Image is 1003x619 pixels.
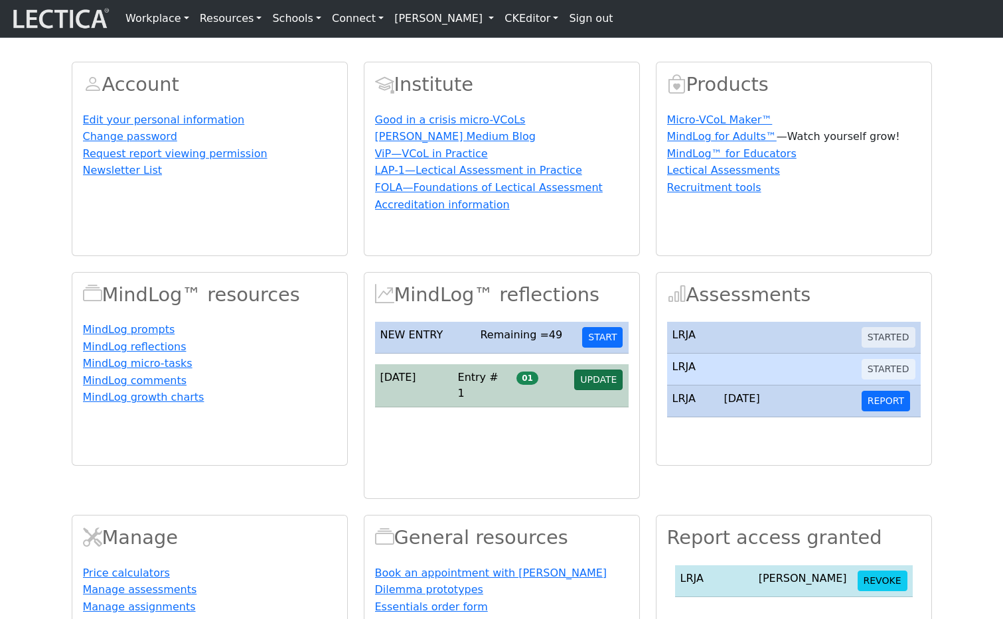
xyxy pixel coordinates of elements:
[194,5,268,32] a: Resources
[83,357,193,370] a: MindLog micro-tasks
[83,567,170,579] a: Price calculators
[375,181,603,194] a: FOLA—Foundations of Lectical Assessment
[667,113,773,126] a: Micro-VCoL Maker™
[580,374,617,385] span: UPDATE
[549,328,562,341] span: 49
[83,600,196,613] a: Manage assignments
[83,164,163,176] a: Newsletter List
[83,113,245,126] a: Edit your personal information
[375,283,394,306] span: MindLog
[667,526,921,549] h2: Report access granted
[83,526,337,549] h2: Manage
[516,372,538,385] span: 01
[83,583,197,596] a: Manage assessments
[667,322,719,354] td: LRJA
[667,130,777,143] a: MindLog for Adults™
[375,567,607,579] a: Book an appointment with [PERSON_NAME]
[667,73,921,96] h2: Products
[724,392,760,405] span: [DATE]
[858,571,907,591] button: REVOKE
[667,164,780,176] a: Lectical Assessments
[375,130,536,143] a: [PERSON_NAME] Medium Blog
[375,198,510,211] a: Accreditation information
[574,370,623,390] button: UPDATE
[667,385,719,417] td: LRJA
[10,6,110,31] img: lecticalive
[582,327,623,348] button: START
[862,391,910,411] button: REPORT
[667,181,761,194] a: Recruitment tools
[375,283,629,307] h2: MindLog™ reflections
[375,73,629,96] h2: Institute
[83,374,187,387] a: MindLog comments
[83,73,102,96] span: Account
[759,571,847,586] div: [PERSON_NAME]
[83,73,337,96] h2: Account
[267,5,327,32] a: Schools
[83,526,102,549] span: Manage
[120,5,194,32] a: Workplace
[499,5,564,32] a: CKEditor
[667,354,719,385] td: LRJA
[83,391,204,403] a: MindLog growth charts
[667,147,797,160] a: MindLog™ for Educators
[375,73,394,96] span: Account
[83,323,175,336] a: MindLog prompts
[380,371,416,383] span: [DATE]
[375,526,394,549] span: Resources
[327,5,389,32] a: Connect
[375,164,582,176] a: LAP-1—Lectical Assessment in Practice
[375,526,629,549] h2: General resources
[83,283,102,306] span: MindLog™ resources
[375,600,488,613] a: Essentials order form
[389,5,499,32] a: [PERSON_NAME]
[667,129,921,145] p: —Watch yourself grow!
[667,283,921,307] h2: Assessments
[675,565,753,597] td: LRJA
[667,73,686,96] span: Products
[375,147,488,160] a: ViP—VCoL in Practice
[83,147,268,160] a: Request report viewing permission
[83,130,177,143] a: Change password
[475,322,577,354] td: Remaining =
[375,113,526,126] a: Good in a crisis micro-VCoLs
[375,583,483,596] a: Dilemma prototypes
[83,340,187,353] a: MindLog reflections
[564,5,618,32] a: Sign out
[83,283,337,307] h2: MindLog™ resources
[375,322,475,354] td: NEW ENTRY
[667,283,686,306] span: Assessments
[453,364,512,407] td: Entry # 1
